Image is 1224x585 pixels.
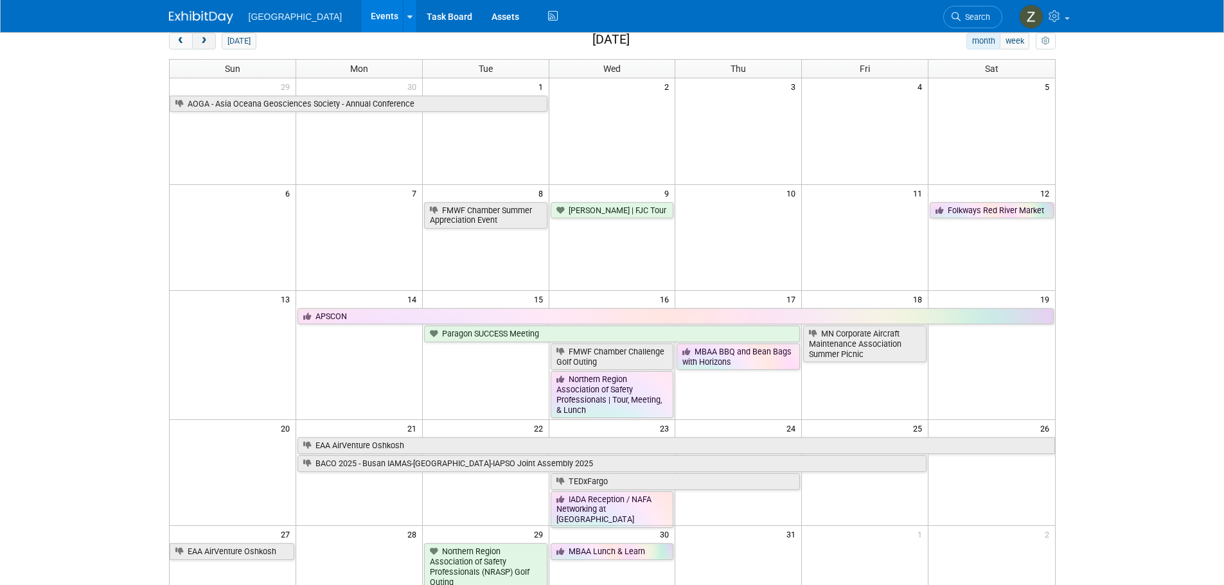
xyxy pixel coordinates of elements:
[222,33,256,49] button: [DATE]
[284,185,296,201] span: 6
[297,308,1054,325] a: APSCON
[1036,33,1055,49] button: myCustomButton
[479,64,493,74] span: Tue
[249,12,342,22] span: [GEOGRAPHIC_DATA]
[279,420,296,436] span: 20
[677,344,800,370] a: MBAA BBQ and Bean Bags with Horizons
[785,526,801,542] span: 31
[411,185,422,201] span: 7
[551,202,674,219] a: [PERSON_NAME] | FJC Tour
[406,420,422,436] span: 21
[659,291,675,307] span: 16
[225,64,240,74] span: Sun
[966,33,1000,49] button: month
[279,526,296,542] span: 27
[551,473,801,490] a: TEDxFargo
[663,185,675,201] span: 9
[551,491,674,528] a: IADA Reception / NAFA Networking at [GEOGRAPHIC_DATA]
[912,291,928,307] span: 18
[192,33,216,49] button: next
[424,326,801,342] a: Paragon SUCCESS Meeting
[985,64,998,74] span: Sat
[406,291,422,307] span: 14
[663,78,675,94] span: 2
[297,455,927,472] a: BACO 2025 - Busan IAMAS-[GEOGRAPHIC_DATA]-IAPSO Joint Assembly 2025
[592,33,630,47] h2: [DATE]
[1042,37,1050,46] i: Personalize Calendar
[912,185,928,201] span: 11
[785,185,801,201] span: 10
[1019,4,1043,29] img: Zoe Graham
[916,78,928,94] span: 4
[603,64,621,74] span: Wed
[790,78,801,94] span: 3
[943,6,1002,28] a: Search
[659,420,675,436] span: 23
[551,344,674,370] a: FMWF Chamber Challenge Golf Outing
[1039,185,1055,201] span: 12
[659,526,675,542] span: 30
[170,96,547,112] a: AOGA - Asia Oceana Geosciences Society - Annual Conference
[961,12,990,22] span: Search
[803,326,927,362] a: MN Corporate Aircraft Maintenance Association Summer Picnic
[350,64,368,74] span: Mon
[551,543,674,560] a: MBAA Lunch & Learn
[930,202,1053,219] a: Folkways Red River Market
[533,526,549,542] span: 29
[785,420,801,436] span: 24
[533,291,549,307] span: 15
[912,420,928,436] span: 25
[537,185,549,201] span: 8
[279,291,296,307] span: 13
[916,526,928,542] span: 1
[406,526,422,542] span: 28
[1039,420,1055,436] span: 26
[860,64,870,74] span: Fri
[551,371,674,418] a: Northern Region Association of Safety Professionals | Tour, Meeting, & Lunch
[1039,291,1055,307] span: 19
[1000,33,1029,49] button: week
[537,78,549,94] span: 1
[1043,78,1055,94] span: 5
[297,437,1055,454] a: EAA AirVenture Oshkosh
[785,291,801,307] span: 17
[406,78,422,94] span: 30
[169,11,233,24] img: ExhibitDay
[279,78,296,94] span: 29
[169,33,193,49] button: prev
[424,202,547,229] a: FMWF Chamber Summer Appreciation Event
[170,543,294,560] a: EAA AirVenture Oshkosh
[1043,526,1055,542] span: 2
[731,64,746,74] span: Thu
[533,420,549,436] span: 22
